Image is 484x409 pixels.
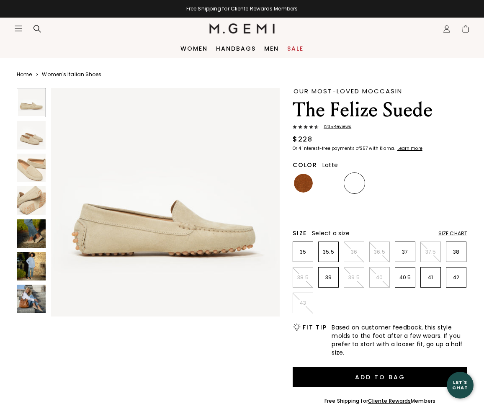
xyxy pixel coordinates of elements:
h2: Fit Tip [303,324,327,331]
img: The Felize Suede [17,252,46,280]
img: M.Gemi [209,23,275,33]
klarna-placement-style-amount: $57 [360,145,368,152]
img: Mushroom [447,174,466,193]
p: 40 [370,274,389,281]
img: Midnight Blue [319,174,338,193]
p: 35.5 [319,249,338,255]
p: 39.5 [344,274,364,281]
a: Cliente Rewards [368,397,411,404]
img: Gray [371,174,389,193]
p: 37 [395,249,415,255]
img: Olive [371,199,389,218]
img: The Felize Suede [17,154,46,182]
img: Pistachio [319,199,338,218]
span: 1235 Review s [319,124,351,129]
a: 1235Reviews [293,124,467,131]
img: The Felize Suede [17,186,46,215]
a: Handbags [216,45,256,52]
p: 38.5 [293,274,313,281]
p: 43 [293,300,313,306]
img: Chocolate [345,199,364,218]
h2: Color [293,162,317,168]
span: Select a size [312,229,350,237]
img: Latte [345,174,364,193]
p: 36.5 [370,249,389,255]
klarna-placement-style-body: Or 4 interest-free payments of [293,145,360,152]
h2: Size [293,230,307,237]
p: 35 [293,249,313,255]
a: Women [180,45,208,52]
p: 36 [344,249,364,255]
span: Based on customer feedback, this style molds to the foot after a few wears. If you prefer to star... [332,323,467,357]
a: Women's Italian Shoes [42,71,101,78]
img: Saddle [294,174,313,193]
img: The Felize Suede [17,219,46,248]
div: Let's Chat [447,380,474,390]
p: 37.5 [421,249,440,255]
a: Home [17,71,32,78]
div: Size Chart [438,230,467,237]
klarna-placement-style-body: with Klarna [369,145,396,152]
img: The Felize Suede [51,88,280,316]
p: 41 [421,274,440,281]
p: 40.5 [395,274,415,281]
a: Learn more [396,146,422,151]
a: Sale [287,45,304,52]
img: Sunset Red [422,174,440,193]
p: 39 [319,274,338,281]
h1: The Felize Suede [293,98,467,122]
img: Leopard Print [294,199,313,218]
img: The Felize Suede [17,285,46,313]
div: Our Most-Loved Moccasin [293,88,467,94]
a: Men [264,45,279,52]
img: The Felize Suede [17,121,46,149]
span: Latte [322,161,338,169]
div: $228 [293,134,312,144]
div: Free Shipping for Members [324,398,435,404]
img: Burgundy [422,199,440,218]
p: 42 [446,274,466,281]
button: Add to Bag [293,367,467,387]
p: 38 [446,249,466,255]
button: Open site menu [14,24,23,33]
klarna-placement-style-cta: Learn more [397,145,422,152]
img: Sunflower [396,199,415,218]
img: Black [396,174,415,193]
